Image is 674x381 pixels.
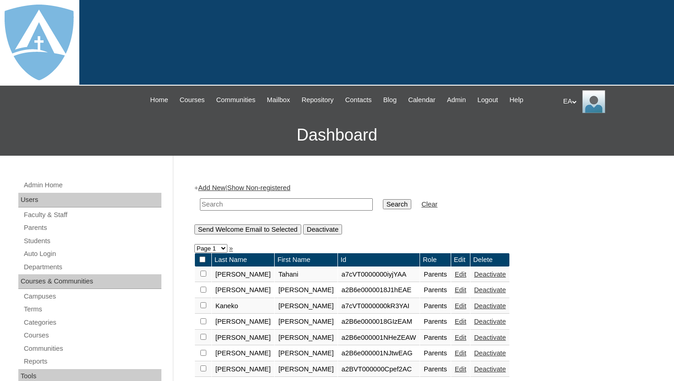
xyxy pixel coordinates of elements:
a: Communities [211,95,260,105]
a: Blog [379,95,401,105]
span: Mailbox [267,95,290,105]
a: Admin Home [23,180,161,191]
td: Parents [420,362,451,377]
a: Terms [23,304,161,315]
a: Home [146,95,173,105]
input: Search [383,199,411,209]
a: Campuses [23,291,161,302]
td: [PERSON_NAME] [275,314,337,330]
a: Calendar [403,95,440,105]
a: Help [505,95,528,105]
a: Courses [23,330,161,341]
td: Last Name [212,253,275,267]
a: Categories [23,317,161,328]
a: » [229,245,233,252]
a: Courses [175,95,210,105]
span: Communities [216,95,255,105]
a: Deactivate [474,349,506,357]
td: Tahani [275,267,337,283]
td: Parents [420,314,451,330]
a: Deactivate [474,365,506,373]
a: Edit [455,271,466,278]
span: Home [150,95,168,105]
td: [PERSON_NAME] [275,346,337,361]
td: Parents [420,346,451,361]
a: Reports [23,356,161,367]
a: Clear [421,201,437,208]
a: Deactivate [474,334,506,341]
a: Logout [473,95,503,105]
a: Students [23,235,161,247]
span: Courses [180,95,205,105]
span: Admin [447,95,466,105]
div: Courses & Communities [18,274,161,289]
a: Edit [455,318,466,325]
td: Parents [420,330,451,346]
a: Deactivate [474,271,506,278]
a: Deactivate [474,302,506,310]
td: a2B6e0000018GIzEAM [338,314,420,330]
div: + | [194,183,648,234]
td: Parents [420,283,451,298]
td: a7cVT0000000iyjYAA [338,267,420,283]
td: Kaneko [212,299,275,314]
td: [PERSON_NAME] [212,283,275,298]
td: a2BVT000000Cpef2AC [338,362,420,377]
td: Parents [420,299,451,314]
td: a2B6e000001NHeZEAW [338,330,420,346]
a: Edit [455,334,466,341]
h3: Dashboard [5,114,669,156]
span: Contacts [345,95,372,105]
img: logo-white.png [5,5,74,80]
td: Edit [451,253,470,267]
td: [PERSON_NAME] [212,314,275,330]
td: Role [420,253,451,267]
a: Communities [23,343,161,354]
td: [PERSON_NAME] [275,299,337,314]
span: Repository [302,95,334,105]
td: Id [338,253,420,267]
a: Show Non-registered [227,184,291,191]
td: [PERSON_NAME] [212,362,275,377]
img: EA Administrator [582,90,605,113]
a: Parents [23,222,161,234]
td: a2B6e000001NJtwEAG [338,346,420,361]
td: First Name [275,253,337,267]
div: EA [563,90,665,113]
td: [PERSON_NAME] [212,330,275,346]
input: Deactivate [303,224,342,234]
a: Admin [442,95,471,105]
td: [PERSON_NAME] [212,346,275,361]
a: Deactivate [474,318,506,325]
span: Calendar [408,95,435,105]
a: Departments [23,261,161,273]
td: [PERSON_NAME] [275,283,337,298]
a: Faculty & Staff [23,209,161,221]
td: [PERSON_NAME] [275,330,337,346]
div: Users [18,193,161,207]
td: a2B6e0000018J1hEAE [338,283,420,298]
a: Edit [455,349,466,357]
a: Mailbox [262,95,295,105]
td: [PERSON_NAME] [275,362,337,377]
a: Auto Login [23,248,161,260]
a: Edit [455,286,466,294]
span: Blog [383,95,397,105]
span: Help [509,95,523,105]
a: Edit [455,365,466,373]
a: Edit [455,302,466,310]
td: a7cVT0000000kR3YAI [338,299,420,314]
input: Search [200,198,373,211]
a: Repository [297,95,338,105]
td: Delete [470,253,509,267]
input: Send Welcome Email to Selected [194,224,301,234]
td: [PERSON_NAME] [212,267,275,283]
a: Contacts [341,95,376,105]
td: Parents [420,267,451,283]
a: Deactivate [474,286,506,294]
span: Logout [477,95,498,105]
a: Add New [198,184,225,191]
